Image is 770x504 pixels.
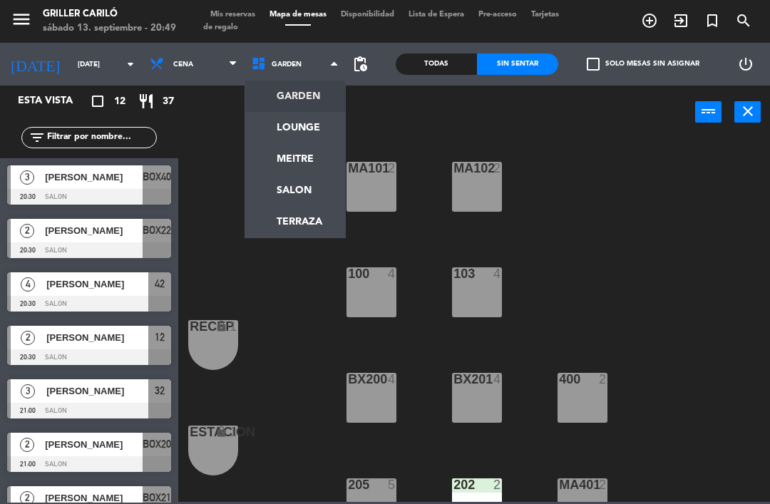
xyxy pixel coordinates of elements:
span: Reserva especial [697,9,728,33]
div: BX200 [348,373,349,386]
span: [PERSON_NAME] [45,170,143,185]
a: MEITRE [245,143,346,175]
i: close [739,103,756,120]
span: 12 [114,93,125,110]
span: WALK IN [665,9,697,33]
span: 32 [155,382,165,399]
button: menu [11,9,32,35]
div: Todas [396,53,477,75]
div: 2 [388,162,396,175]
i: arrow_drop_down [122,56,139,73]
span: Lista de Espera [401,11,471,19]
span: 42 [155,275,165,292]
span: Mapa de mesas [262,11,334,19]
div: MA101 [348,162,349,175]
span: 3 [20,170,34,185]
div: 2 [493,478,502,491]
div: 4 [388,373,396,386]
span: BOX20 [143,436,171,453]
span: RESERVAR MESA [634,9,665,33]
i: crop_square [89,93,106,110]
span: [PERSON_NAME] [45,437,143,452]
i: search [735,12,752,29]
span: 12 [155,329,165,346]
span: Pre-acceso [471,11,524,19]
span: [PERSON_NAME] [45,223,143,238]
div: Sin sentar [477,53,558,75]
a: TERRAZA [245,206,346,237]
span: 37 [163,93,174,110]
label: Solo mesas sin asignar [587,58,699,71]
div: 100 [348,267,349,280]
span: 4 [21,277,35,292]
i: filter_list [29,129,46,146]
i: power_settings_new [737,56,754,73]
span: 2 [20,438,34,452]
span: check_box_outline_blank [587,58,600,71]
span: GARDEN [272,61,302,68]
a: LOUNGE [245,112,346,143]
span: BOX22 [143,222,171,239]
div: 2 [599,478,607,491]
i: lock [215,426,227,438]
div: Esta vista [7,93,103,110]
div: sábado 13. septiembre - 20:49 [43,21,176,36]
i: power_input [700,103,717,120]
i: add_circle_outline [641,12,658,29]
span: [PERSON_NAME] [46,330,148,345]
span: 2 [20,224,34,238]
span: Mis reservas [203,11,262,19]
i: restaurant [138,93,155,110]
div: 5 [388,478,396,491]
div: 4 [388,267,396,280]
span: [PERSON_NAME] [46,384,148,398]
div: Griller Cariló [43,7,176,21]
i: exit_to_app [672,12,689,29]
span: 2 [21,331,35,345]
span: [PERSON_NAME] [46,277,148,292]
div: 2 [599,373,607,386]
i: menu [11,9,32,30]
input: Filtrar por nombre... [46,130,156,145]
span: Disponibilidad [334,11,401,19]
a: SALON [245,175,346,206]
span: 3 [21,384,35,398]
div: 2 [493,162,502,175]
i: lock [215,320,227,332]
button: close [734,101,761,123]
span: pending_actions [351,56,369,73]
span: BUSCAR [728,9,759,33]
div: 205 [348,478,349,491]
button: power_input [695,101,722,123]
div: 4 [493,267,502,280]
div: 1 [230,426,238,438]
div: 4 [493,373,502,386]
i: turned_in_not [704,12,721,29]
div: 1 [230,320,238,333]
div: MA401 [559,478,560,491]
span: Cena [173,61,193,68]
a: GARDEN [245,81,346,112]
span: BOX40 [143,168,171,185]
div: 400 [559,373,560,386]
